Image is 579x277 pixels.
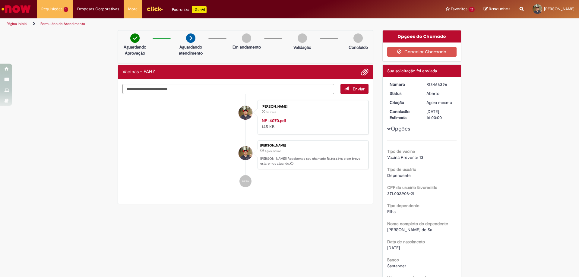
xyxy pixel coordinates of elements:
b: Tipo dependente [387,203,419,208]
div: Padroniza [172,6,207,13]
dt: Conclusão Estimada [385,109,422,121]
time: 01/09/2025 08:55:31 [266,110,276,114]
span: Despesas Corporativas [77,6,119,12]
span: Requisições [41,6,62,12]
b: Data de nascimento [387,239,425,244]
dt: Número [385,81,422,87]
a: NF 14070.pdf [262,118,286,123]
b: Tipo de vacina [387,149,415,154]
div: [DATE] 16:00:00 [426,109,454,121]
img: ServiceNow [1,3,32,15]
p: Validação [293,44,311,50]
p: Aguardando atendimento [176,44,205,56]
span: 1m atrás [266,110,276,114]
p: Em andamento [233,44,261,50]
div: Haroldo Antonio Cardoso De Sa [239,106,252,120]
div: Opções do Chamado [383,30,461,42]
img: click_logo_yellow_360x200.png [147,4,163,13]
div: [PERSON_NAME] [262,105,362,109]
div: Haroldo Antonio Cardoso De Sa [239,146,252,160]
h2: Vacinas – FAHZ Histórico de tíquete [122,69,155,75]
span: Dependente [387,173,411,178]
div: [PERSON_NAME] [260,144,365,147]
span: Enviar [353,86,365,92]
b: Tipo de usuário [387,167,416,172]
span: Agora mesmo [265,149,281,153]
a: Rascunhos [484,6,511,12]
img: img-circle-grey.png [242,33,251,43]
div: 145 KB [262,118,362,130]
img: img-circle-grey.png [298,33,307,43]
p: Aguardando Aprovação [120,44,150,56]
span: 371.002.908-21 [387,191,414,196]
time: 01/09/2025 08:56:07 [265,149,281,153]
textarea: Digite sua mensagem aqui... [122,84,334,94]
button: Cancelar Chamado [387,47,457,57]
img: check-circle-green.png [130,33,140,43]
div: R13466396 [426,81,454,87]
div: Aberto [426,90,454,96]
li: Haroldo Antonio Cardoso De Sa [122,140,369,169]
span: 1 [64,7,68,12]
dt: Status [385,90,422,96]
div: 01/09/2025 08:56:07 [426,99,454,105]
b: Banco [387,257,399,263]
ul: Trilhas de página [5,18,381,30]
img: arrow-next.png [186,33,195,43]
dt: Criação [385,99,422,105]
button: Adicionar anexos [361,68,369,76]
span: [PERSON_NAME] de Sa [387,227,432,232]
time: 01/09/2025 08:56:07 [426,100,452,105]
ul: Histórico de tíquete [122,94,369,194]
span: Favoritos [451,6,467,12]
a: Formulário de Atendimento [40,21,85,26]
b: CPF do usuário favorecido [387,185,437,190]
img: img-circle-grey.png [353,33,363,43]
span: Santander [387,263,406,269]
button: Enviar [340,84,369,94]
span: Sua solicitação foi enviada [387,68,437,74]
p: Concluído [349,44,368,50]
span: [PERSON_NAME] [544,6,574,11]
p: [PERSON_NAME]! Recebemos seu chamado R13466396 e em breve estaremos atuando. [260,156,365,166]
span: Agora mesmo [426,100,452,105]
span: Vacina Prevenar 13 [387,155,423,160]
p: +GenAi [192,6,207,13]
b: Nome completo do dependente [387,221,448,226]
span: Rascunhos [489,6,511,12]
span: More [128,6,138,12]
span: 12 [469,7,475,12]
span: Filha [387,209,396,214]
a: Página inicial [7,21,27,26]
span: [DATE] [387,245,400,250]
